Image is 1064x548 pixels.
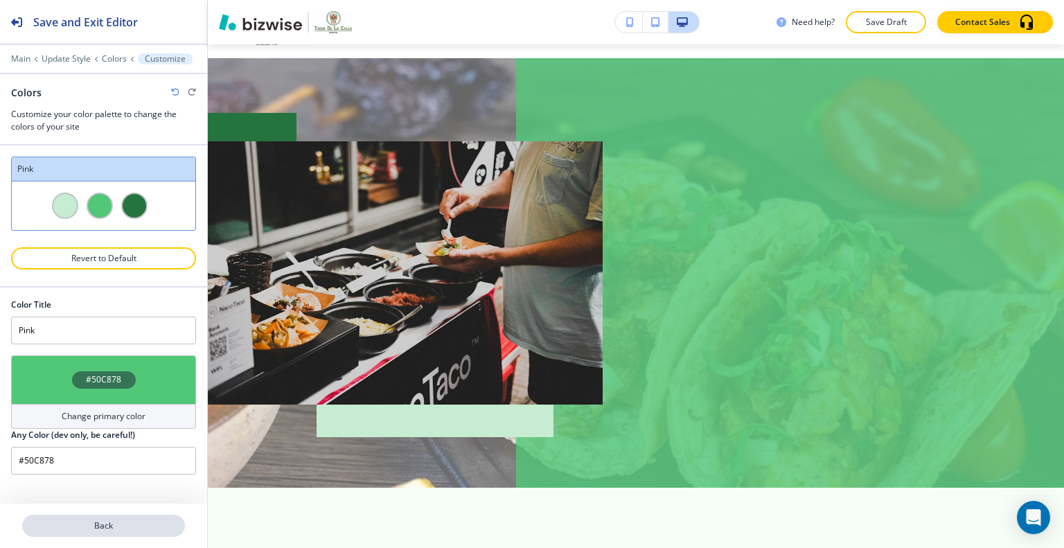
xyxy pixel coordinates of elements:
button: Contact Sales [937,11,1053,33]
div: Open Intercom Messenger [1017,501,1050,534]
button: Customize [138,53,193,64]
p: Save Draft [864,16,908,28]
h2: Color Title [11,299,51,311]
h2: Any Color (dev only, be careful!) [11,429,135,441]
img: 32d575ec550c0e5dba75115034a3ee07.webp [208,141,603,405]
button: Save Draft [846,11,926,33]
button: #50C878Change primary color [11,355,196,429]
h2: Save and Exit Editor [33,14,138,30]
h4: #50C878 [86,373,121,386]
p: Back [24,520,184,532]
img: Bizwise Logo [219,14,302,30]
p: Customize [145,54,186,64]
p: Revert to Default [29,252,178,265]
h4: Change primary color [62,410,145,423]
button: Revert to Default [11,247,196,269]
img: Your Logo [314,11,352,33]
h3: Pink [17,163,190,175]
h3: Need help? [792,16,835,28]
h2: Colors [11,85,42,100]
p: Contact Sales [955,16,1010,28]
button: Main [11,54,30,64]
button: Back [22,515,185,537]
h3: Customize your color palette to change the colors of your site [11,108,196,133]
button: Update Style [42,54,91,64]
button: Colors [102,54,127,64]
